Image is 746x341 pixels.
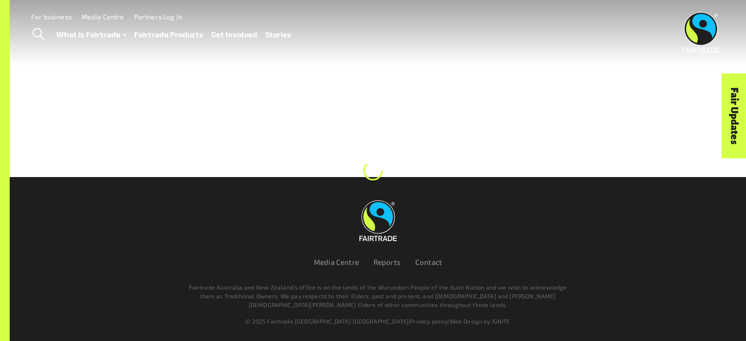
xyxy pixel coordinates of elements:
a: Get Involved [211,28,257,42]
a: Contact [415,258,442,266]
a: Reports [373,258,401,266]
img: Fairtrade Australia New Zealand logo [682,12,720,53]
a: Privacy policy [410,318,448,325]
a: For business [31,13,72,21]
div: | | [85,317,670,325]
a: Web Design by IGNITE [450,318,510,325]
span: © 2025 Fairtrade [GEOGRAPHIC_DATA] [GEOGRAPHIC_DATA] [245,318,408,325]
a: Toggle Search [26,22,50,47]
a: Fairtrade Products [134,28,203,42]
a: Media Centre [314,258,359,266]
a: Media Centre [82,13,124,21]
a: Stories [265,28,291,42]
a: Partners Log In [134,13,182,21]
img: Fairtrade Australia New Zealand logo [359,200,397,241]
p: Fairtrade Australia and New Zealand’s office is on the lands of the Wurundjeri People of the Kuli... [185,283,571,309]
a: What is Fairtrade [56,28,126,42]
